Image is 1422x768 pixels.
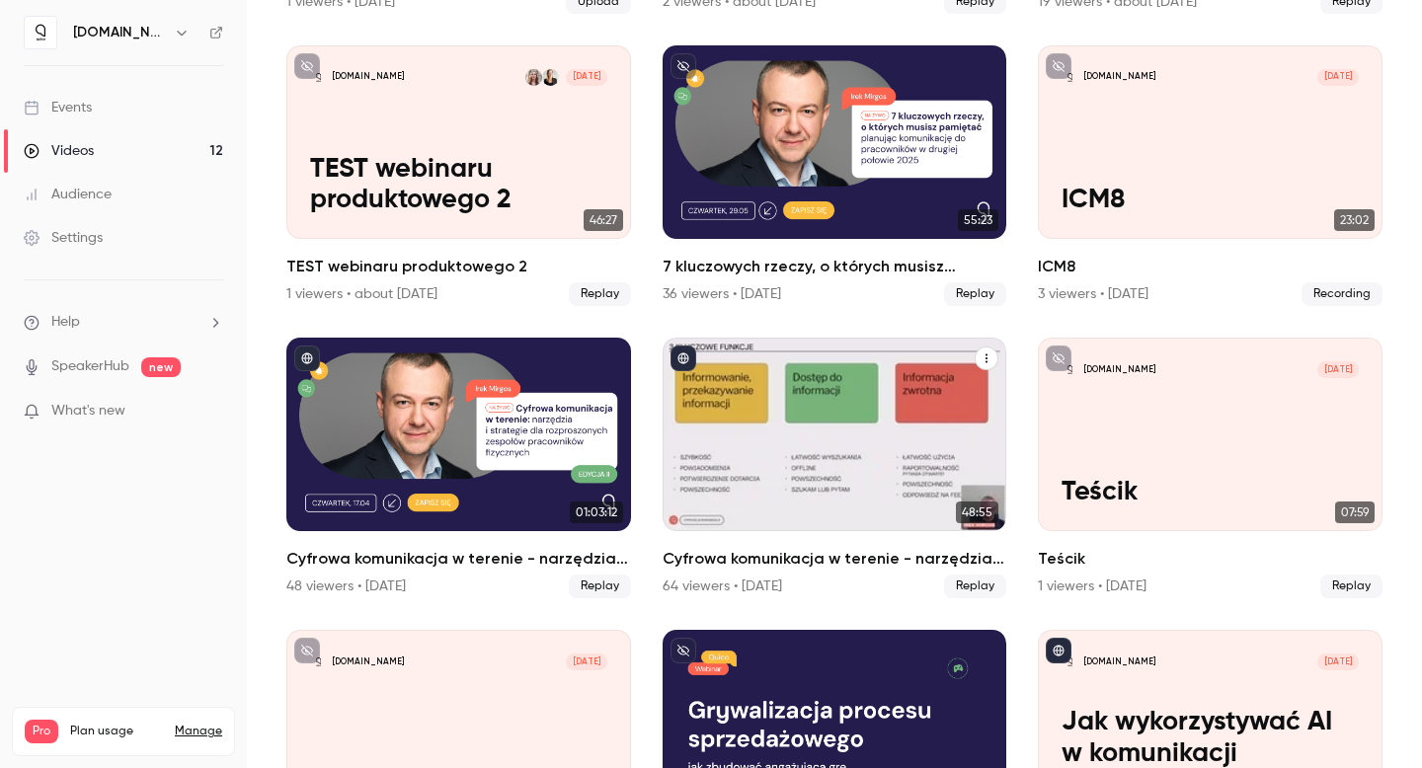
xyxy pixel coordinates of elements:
[286,338,631,598] li: Cyfrowa komunikacja w terenie - narzędzia i strategie dla rozproszonych zespołów pracowników fizy...
[1038,338,1382,598] li: Teścik
[1335,501,1375,523] span: 07:59
[1038,255,1382,278] h2: ICM8
[294,638,320,663] button: unpublished
[1038,45,1382,306] li: ICM8
[566,69,607,86] span: [DATE]
[24,312,223,333] li: help-dropdown-opener
[1046,53,1071,79] button: unpublished
[956,501,998,523] span: 48:55
[542,69,559,86] img: Monika Duda
[1062,477,1360,508] p: Teścik
[1320,575,1382,598] span: Replay
[569,282,631,306] span: Replay
[525,69,542,86] img: Aleksandra Grabarska-Furtak
[73,23,166,42] h6: [DOMAIN_NAME]
[141,357,181,377] span: new
[24,185,112,204] div: Audience
[569,575,631,598] span: Replay
[51,356,129,377] a: SpeakerHub
[663,338,1007,598] a: 48:55Cyfrowa komunikacja w terenie - narzędzia i strategie dla rozproszonych zespołów pracowników...
[70,724,163,739] span: Plan usage
[51,401,125,422] span: What's new
[958,209,998,231] span: 55:23
[663,45,1007,306] li: 7 kluczowych rzeczy, o których musisz pamiętać planując komunikację do pracowników w drugiej poło...
[286,45,631,306] li: TEST webinaru produktowego 2
[663,338,1007,598] li: Cyfrowa komunikacja w terenie - narzędzia i strategie dla rozproszonych zespołów pracowników fizy...
[51,312,80,333] span: Help
[286,284,437,304] div: 1 viewers • about [DATE]
[663,255,1007,278] h2: 7 kluczowych rzeczy, o których musisz pamiętać planując komunikację do pracowników w drugiej poło...
[333,71,404,83] p: [DOMAIN_NAME]
[24,141,94,161] div: Videos
[24,98,92,117] div: Events
[25,17,56,48] img: quico.io
[1046,346,1071,371] button: unpublished
[175,724,222,739] a: Manage
[566,653,607,670] span: [DATE]
[570,501,623,523] span: 01:03:12
[663,284,781,304] div: 36 viewers • [DATE]
[944,575,1006,598] span: Replay
[671,53,696,79] button: unpublished
[286,576,406,596] div: 48 viewers • [DATE]
[1317,653,1359,670] span: [DATE]
[1038,576,1146,596] div: 1 viewers • [DATE]
[286,338,631,598] a: 01:03:12Cyfrowa komunikacja w terenie - narzędzia i strategie dla rozproszonych zespołów pracowni...
[1317,361,1359,378] span: [DATE]
[1302,282,1382,306] span: Recording
[944,282,1006,306] span: Replay
[1038,547,1382,571] h2: Teścik
[25,720,58,743] span: Pro
[1062,185,1360,216] p: ICM8
[24,228,103,248] div: Settings
[1046,638,1071,663] button: published
[663,45,1007,306] a: 55:237 kluczowych rzeczy, o których musisz pamiętać planując komunikację do pracowników w drugiej...
[294,346,320,371] button: published
[584,209,623,231] span: 46:27
[1334,209,1375,231] span: 23:02
[1038,284,1148,304] div: 3 viewers • [DATE]
[1084,364,1155,376] p: [DOMAIN_NAME]
[1084,656,1155,668] p: [DOMAIN_NAME]
[286,547,631,571] h2: Cyfrowa komunikacja w terenie - narzędzia i strategie dla rozproszonych zespołów pracowników fizy...
[663,576,782,596] div: 64 viewers • [DATE]
[1038,45,1382,306] a: ICM8[DOMAIN_NAME][DATE]ICM823:02ICM83 viewers • [DATE]Recording
[1317,69,1359,86] span: [DATE]
[286,45,631,306] a: TEST webinaru produktowego 2[DOMAIN_NAME]Monika DudaAleksandra Grabarska-Furtak[DATE]TEST webinar...
[333,656,404,668] p: [DOMAIN_NAME]
[1084,71,1155,83] p: [DOMAIN_NAME]
[310,154,608,216] p: TEST webinaru produktowego 2
[671,638,696,663] button: unpublished
[286,255,631,278] h2: TEST webinaru produktowego 2
[1038,338,1382,598] a: Teścik [DOMAIN_NAME][DATE]Teścik07:59Teścik1 viewers • [DATE]Replay
[671,346,696,371] button: published
[294,53,320,79] button: unpublished
[663,547,1007,571] h2: Cyfrowa komunikacja w terenie - narzędzia i strategie dla rozproszonych zespołów pracowników fizy...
